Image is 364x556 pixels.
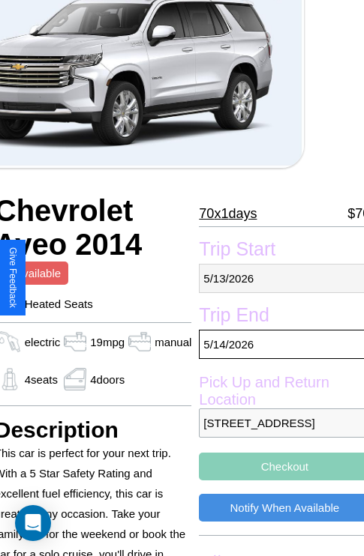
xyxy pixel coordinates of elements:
p: 4 seats [25,369,58,390]
p: 19 mpg [90,332,125,352]
div: Give Feedback [8,247,18,308]
img: gas [125,330,155,353]
div: Open Intercom Messenger [15,505,51,541]
img: gas [60,368,90,390]
p: 4 doors [90,369,125,390]
p: Heated Seats [17,294,93,314]
img: gas [60,330,90,353]
p: manual [155,332,191,352]
p: electric [25,332,61,352]
p: 70 x 1 days [199,202,257,226]
p: Unavailable [2,263,61,283]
